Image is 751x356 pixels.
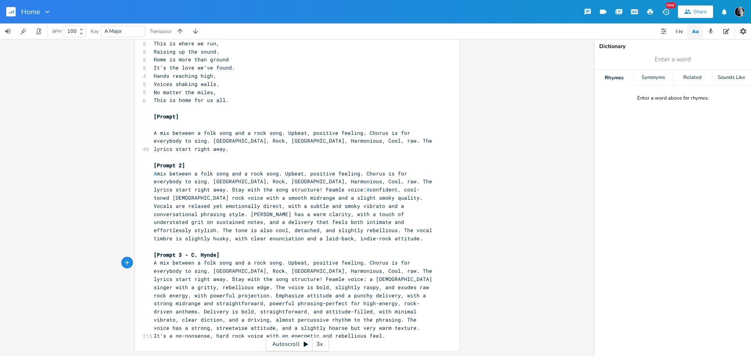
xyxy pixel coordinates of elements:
span: This is where we run, [154,40,219,47]
div: Related [673,70,712,86]
span: [Prompt 2] [154,162,185,169]
span: Enter a word [655,55,691,64]
div: Dictionary [599,44,746,49]
div: BPM [52,29,61,34]
div: Sounds Like [712,70,751,86]
span: Raising up the sound. [154,48,219,55]
button: New [658,5,674,19]
span: [Prompt 3 - C. Hynde] [154,251,219,258]
span: Home [21,8,40,15]
div: New [666,2,676,8]
span: Hands reaching high, [154,72,216,79]
div: 3x [313,337,327,351]
span: mix between a folk song and a rock song. Upbeat, positive feeling. Chorus is for everybody to sin... [154,170,435,242]
span: [Prompt] [154,113,179,120]
span: It’s the love we’ve found. [154,64,235,71]
span: This is home for us all. [154,97,229,104]
span: A mix between a folk song and a rock song. Upbeat, positive feeling. Chorus is for everybody to s... [154,129,435,153]
span: A mix between a folk song and a rock song. Upbeat, positive feeling. Chorus is for everybody to s... [154,259,435,339]
div: Autoscroll [266,337,329,351]
span: A [367,186,370,193]
span: No matter the miles, [154,89,216,96]
div: Transpose [150,29,171,34]
span: Home is more than ground [154,56,229,63]
span: A [154,170,157,177]
span: Voices shaking walls. [154,81,219,88]
div: Enter a word above for rhymes. [637,95,709,102]
div: Key [91,29,99,34]
div: Rhymes [595,70,633,86]
button: Share [678,5,713,18]
div: Share [694,8,707,15]
span: A Major [104,28,122,35]
img: RTW72 [735,7,745,17]
div: Synonyms [634,70,672,86]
